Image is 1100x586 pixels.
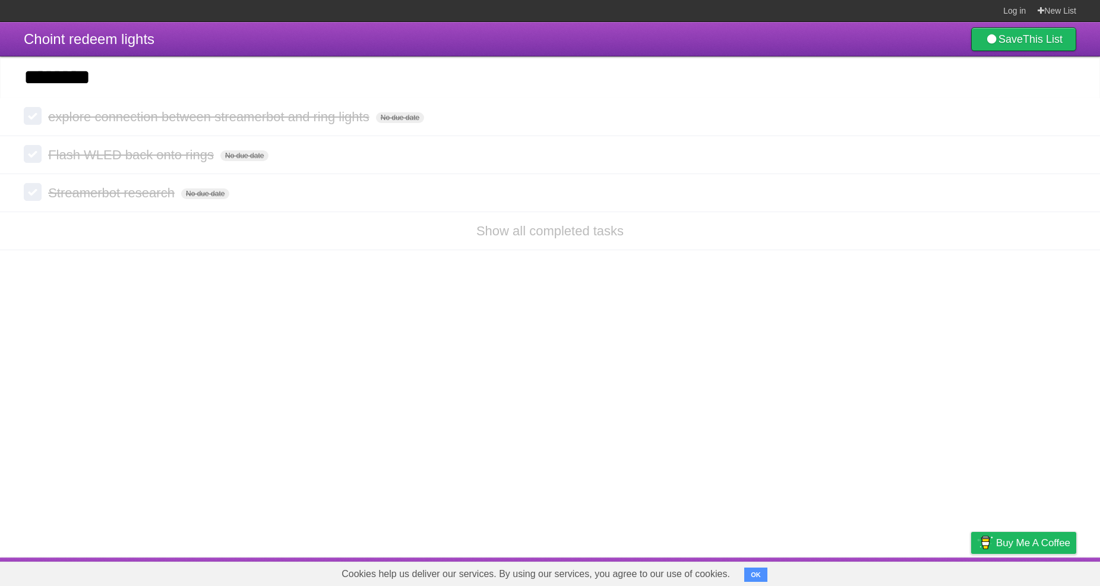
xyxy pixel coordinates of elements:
[971,532,1076,554] a: Buy me a coffee
[48,109,372,124] span: explore connection between streamerbot and ring lights
[971,27,1076,51] a: SaveThis List
[220,150,268,161] span: No due date
[1001,560,1076,583] a: Suggest a feature
[48,185,178,200] span: Streamerbot research
[181,188,229,199] span: No due date
[24,107,42,125] label: Done
[24,31,154,47] span: Choint redeem lights
[376,112,424,123] span: No due date
[24,183,42,201] label: Done
[915,560,941,583] a: Terms
[977,533,993,553] img: Buy me a coffee
[24,145,42,163] label: Done
[330,562,742,586] span: Cookies help us deliver our services. By using our services, you agree to our use of cookies.
[813,560,838,583] a: About
[744,568,767,582] button: OK
[476,223,624,238] a: Show all completed tasks
[996,533,1070,553] span: Buy me a coffee
[48,147,217,162] span: Flash WLED back onto rings
[1023,33,1063,45] b: This List
[852,560,900,583] a: Developers
[956,560,987,583] a: Privacy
